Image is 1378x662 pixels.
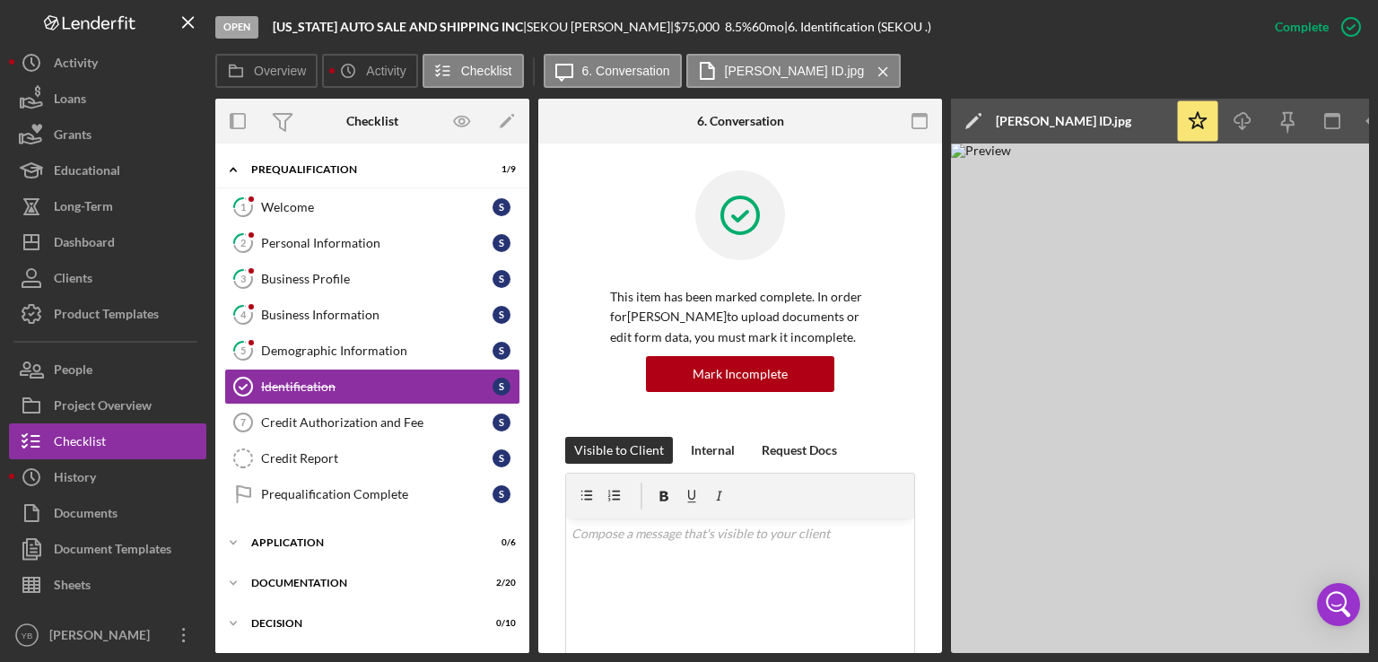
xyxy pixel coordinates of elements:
[674,19,720,34] span: $75,000
[484,537,516,548] div: 0 / 6
[484,578,516,588] div: 2 / 20
[9,188,206,224] button: Long-Term
[9,423,206,459] button: Checklist
[54,81,86,121] div: Loans
[273,19,523,34] b: [US_STATE] AUTO SALE AND SHIPPING INC
[261,272,493,286] div: Business Profile
[54,260,92,301] div: Clients
[423,54,524,88] button: Checklist
[574,437,664,464] div: Visible to Client
[461,64,512,78] label: Checklist
[240,417,246,428] tspan: 7
[9,224,206,260] a: Dashboard
[224,405,520,440] a: 7Credit Authorization and FeeS
[261,200,493,214] div: Welcome
[261,415,493,430] div: Credit Authorization and Fee
[493,449,510,467] div: S
[484,164,516,175] div: 1 / 9
[693,356,788,392] div: Mark Incomplete
[251,578,471,588] div: Documentation
[1275,9,1329,45] div: Complete
[9,459,206,495] button: History
[9,260,206,296] button: Clients
[54,459,96,500] div: History
[240,273,246,284] tspan: 3
[224,333,520,369] a: 5Demographic InformationS
[346,114,398,128] div: Checklist
[54,531,171,571] div: Document Templates
[54,567,91,607] div: Sheets
[1257,9,1369,45] button: Complete
[9,117,206,152] button: Grants
[251,618,471,629] div: Decision
[9,352,206,388] button: People
[224,369,520,405] a: IdentificationS
[224,297,520,333] a: 4Business InformationS
[996,114,1131,128] div: [PERSON_NAME] ID.jpg
[9,531,206,567] button: Document Templates
[251,164,471,175] div: Prequalification
[9,296,206,332] button: Product Templates
[261,451,493,466] div: Credit Report
[251,537,471,548] div: Application
[9,617,206,653] button: YB[PERSON_NAME]
[54,224,115,265] div: Dashboard
[493,485,510,503] div: S
[54,45,98,85] div: Activity
[240,201,246,213] tspan: 1
[261,308,493,322] div: Business Information
[54,188,113,229] div: Long-Term
[54,117,92,157] div: Grants
[493,378,510,396] div: S
[322,54,417,88] button: Activity
[493,342,510,360] div: S
[493,270,510,288] div: S
[273,20,527,34] div: |
[240,237,246,248] tspan: 2
[1317,583,1360,626] div: Open Intercom Messenger
[54,352,92,392] div: People
[725,20,752,34] div: 8.5 %
[261,379,493,394] div: Identification
[9,495,206,531] button: Documents
[254,64,306,78] label: Overview
[240,309,247,320] tspan: 4
[527,20,674,34] div: SEKOU [PERSON_NAME] |
[493,414,510,431] div: S
[224,476,520,512] a: Prequalification CompleteS
[610,287,870,347] p: This item has been marked complete. In order for [PERSON_NAME] to upload documents or edit form d...
[582,64,670,78] label: 6. Conversation
[752,20,784,34] div: 60 mo
[54,495,118,536] div: Documents
[686,54,902,88] button: [PERSON_NAME] ID.jpg
[9,81,206,117] a: Loans
[725,64,865,78] label: [PERSON_NAME] ID.jpg
[544,54,682,88] button: 6. Conversation
[784,20,931,34] div: | 6. Identification (SEKOU .)
[565,437,673,464] button: Visible to Client
[484,618,516,629] div: 0 / 10
[9,567,206,603] button: Sheets
[682,437,744,464] button: Internal
[9,388,206,423] a: Project Overview
[9,45,206,81] button: Activity
[54,423,106,464] div: Checklist
[493,198,510,216] div: S
[215,16,258,39] div: Open
[493,306,510,324] div: S
[753,437,846,464] button: Request Docs
[22,631,33,640] text: YB
[261,487,493,501] div: Prequalification Complete
[691,437,735,464] div: Internal
[224,261,520,297] a: 3Business ProfileS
